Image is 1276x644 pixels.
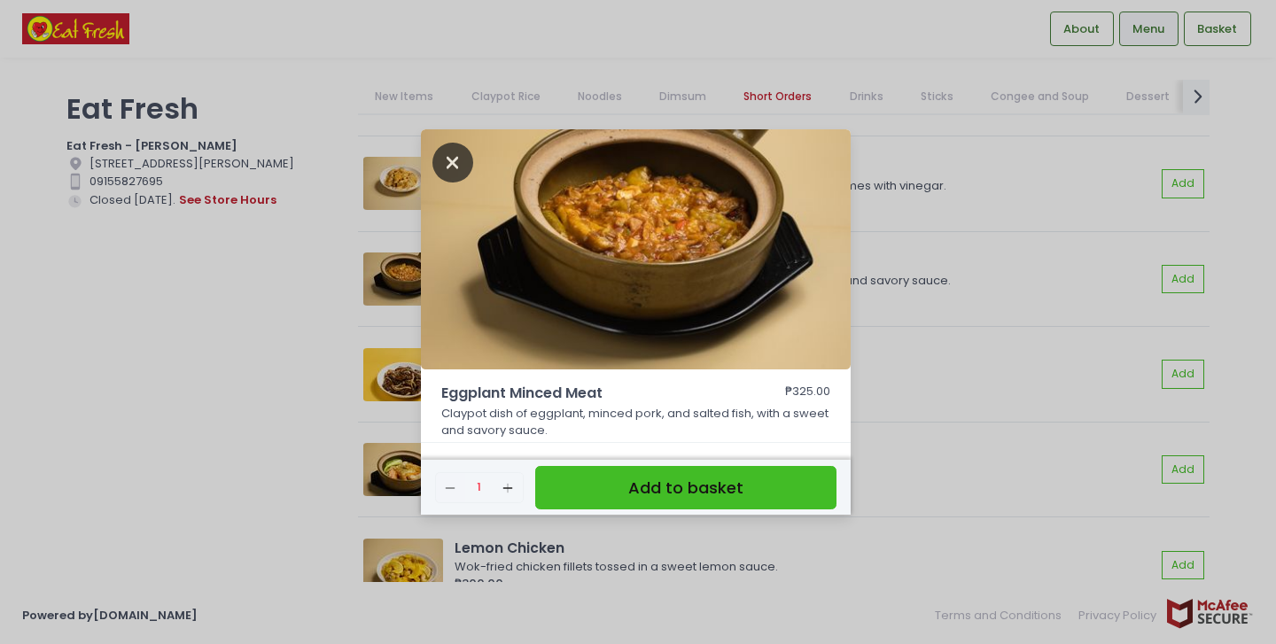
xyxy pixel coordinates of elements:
button: Add to basket [535,466,836,509]
p: Claypot dish of eggplant, minced pork, and salted fish, with a sweet and savory sauce. [441,405,831,439]
div: ₱325.00 [785,383,830,404]
span: Eggplant Minced Meat [441,383,734,404]
button: Close [432,152,473,170]
img: Eggplant Minced Meat [421,129,851,370]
